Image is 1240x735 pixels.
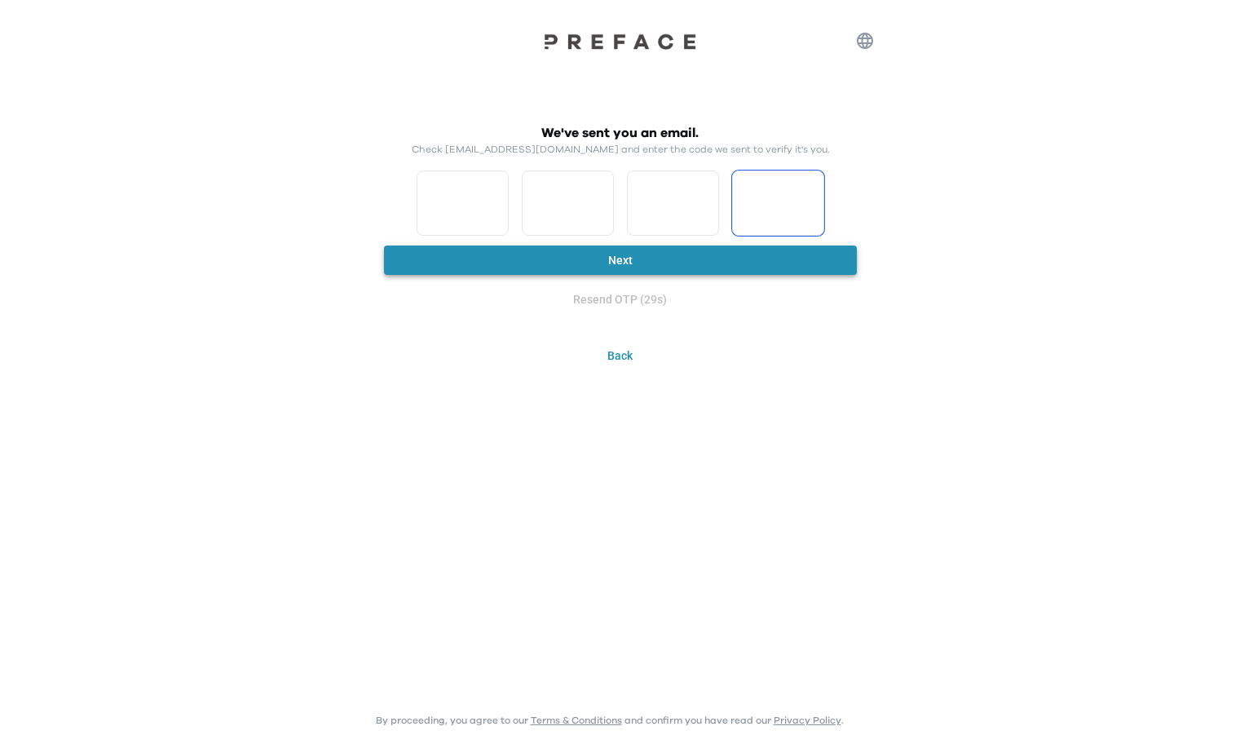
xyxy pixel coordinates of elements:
[774,715,841,725] a: Privacy Policy
[732,170,824,236] input: Please enter OTP character 4
[412,143,829,156] p: Check [EMAIL_ADDRESS][DOMAIN_NAME] and enter the code we sent to verify it's you.
[627,170,719,236] input: Please enter OTP character 3
[384,246,857,276] button: Next
[531,715,622,725] a: Terms & Conditions
[539,33,702,50] img: Preface Logo
[541,123,699,143] h2: We've sent you an email.
[376,341,865,371] button: Back
[417,170,509,236] input: Please enter OTP character 1
[376,714,844,727] p: By proceeding, you agree to our and confirm you have read our .
[522,170,614,236] input: Please enter OTP character 2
